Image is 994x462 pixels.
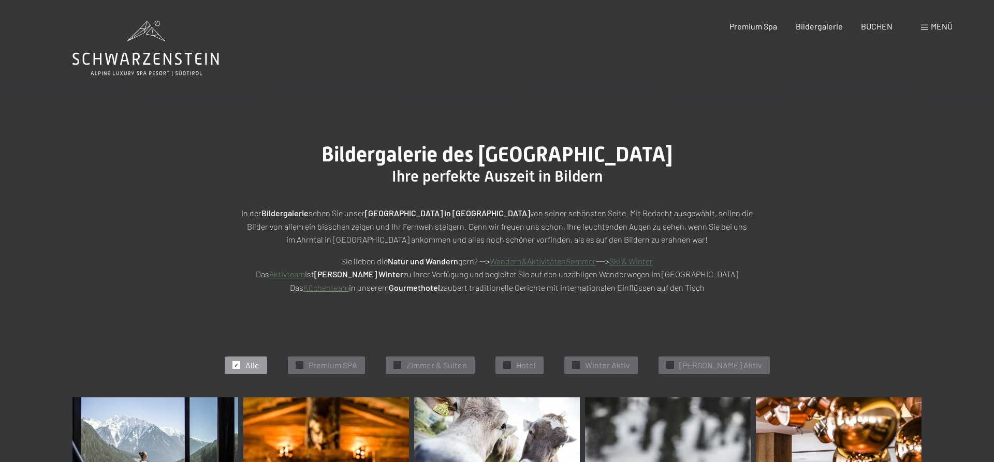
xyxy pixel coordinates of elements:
span: Zimmer & Suiten [406,360,467,371]
span: Premium SPA [309,360,357,371]
a: Aktivteam [269,269,305,279]
strong: Gourmethotel [389,282,440,292]
p: Sie lieben die gern? --> ---> Das ist zu Ihrer Verfügung und begleitet Sie auf den unzähligen Wan... [238,255,756,294]
strong: [PERSON_NAME] Winter [314,269,403,279]
span: ✓ [395,362,399,369]
span: Menü [931,21,953,31]
span: ✓ [668,362,672,369]
strong: Natur und Wandern [388,256,458,266]
span: [PERSON_NAME] Aktiv [679,360,762,371]
a: Ski & Winter [609,256,653,266]
span: Hotel [516,360,536,371]
span: ✓ [574,362,578,369]
span: Bildergalerie des [GEOGRAPHIC_DATA] [321,142,673,167]
p: In der sehen Sie unser von seiner schönsten Seite. Mit Bedacht ausgewählt, sollen die Bilder von ... [238,206,756,246]
a: Küchenteam [303,282,349,292]
span: ✓ [297,362,301,369]
span: ✓ [234,362,238,369]
span: Alle [245,360,259,371]
a: Bildergalerie [796,21,843,31]
a: Premium Spa [729,21,777,31]
a: Wandern&AktivitätenSommer [490,256,596,266]
a: BUCHEN [861,21,893,31]
strong: [GEOGRAPHIC_DATA] in [GEOGRAPHIC_DATA] [365,208,530,218]
strong: Bildergalerie [261,208,309,218]
span: Winter Aktiv [585,360,630,371]
span: Ihre perfekte Auszeit in Bildern [392,167,603,185]
span: ✓ [505,362,509,369]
